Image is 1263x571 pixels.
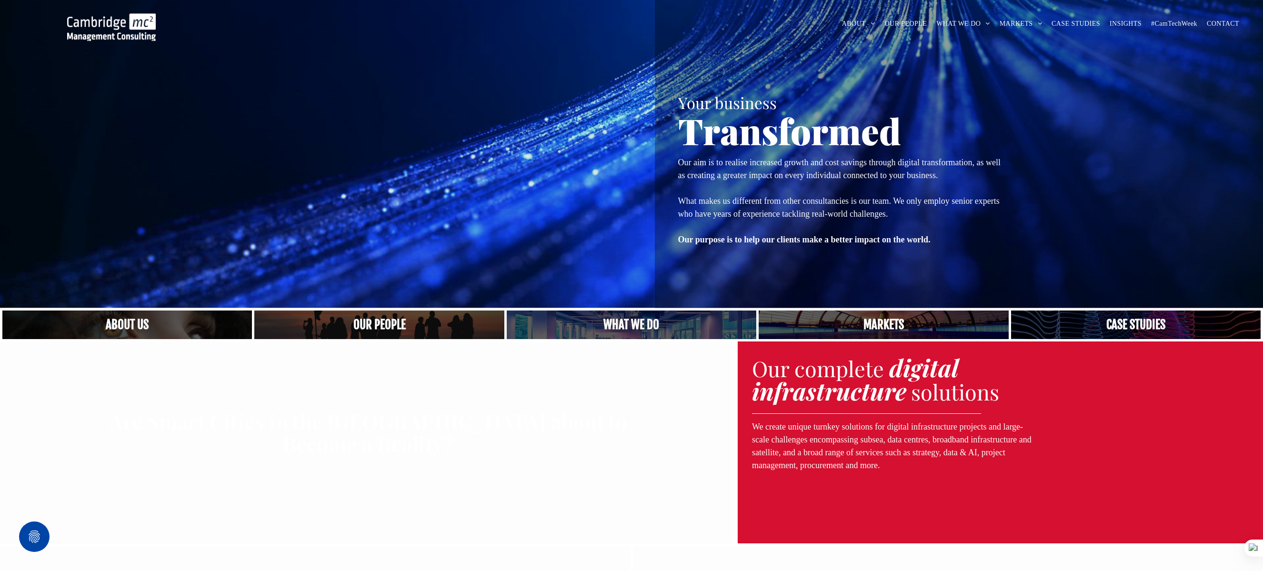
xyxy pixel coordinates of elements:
[752,422,1032,470] span: We create unique turnkey solutions for digital infrastructure projects and large-scale challenges...
[889,351,959,383] strong: digital
[678,158,1001,180] span: Our aim is to realise increased growth and cost savings through digital transformation, as well a...
[678,235,931,244] strong: Our purpose is to help our clients make a better impact on the world.
[2,311,252,339] a: Close up of woman's face, centered on her eyes
[837,16,880,31] a: ABOUT
[7,462,728,475] a: Read More →
[932,16,995,31] a: WHAT WE DO
[678,107,901,154] span: Transformed
[678,196,1000,219] span: What makes us different from other consultancies is our team. We only employ senior experts who h...
[7,410,728,455] a: Are Smart Cities in the [GEOGRAPHIC_DATA] about to Become a Reality?
[67,15,156,25] a: Your Business Transformed | Cambridge Management Consulting
[752,354,884,382] span: Our complete
[678,92,777,113] span: Your business
[1105,16,1146,31] a: INSIGHTS
[507,311,756,339] a: A yoga teacher lifting his whole body off the ground in the peacock pose
[911,377,999,406] span: solutions
[880,16,932,31] a: OUR PEOPLE
[995,16,1047,31] a: MARKETS
[1047,16,1105,31] a: CASE STUDIES
[759,311,1008,339] a: Telecoms | Decades of Experience Across Multiple Industries & Regions
[254,311,504,339] a: A crowd in silhouette at sunset, on a rise or lookout point
[1202,16,1244,31] a: CONTACT
[67,13,156,41] img: Cambridge MC Logo, digital transformation
[1011,311,1261,339] a: Case Studies | Cambridge Management Consulting > Case Studies
[752,375,906,407] strong: infrastructure
[1146,16,1202,31] a: #CamTechWeek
